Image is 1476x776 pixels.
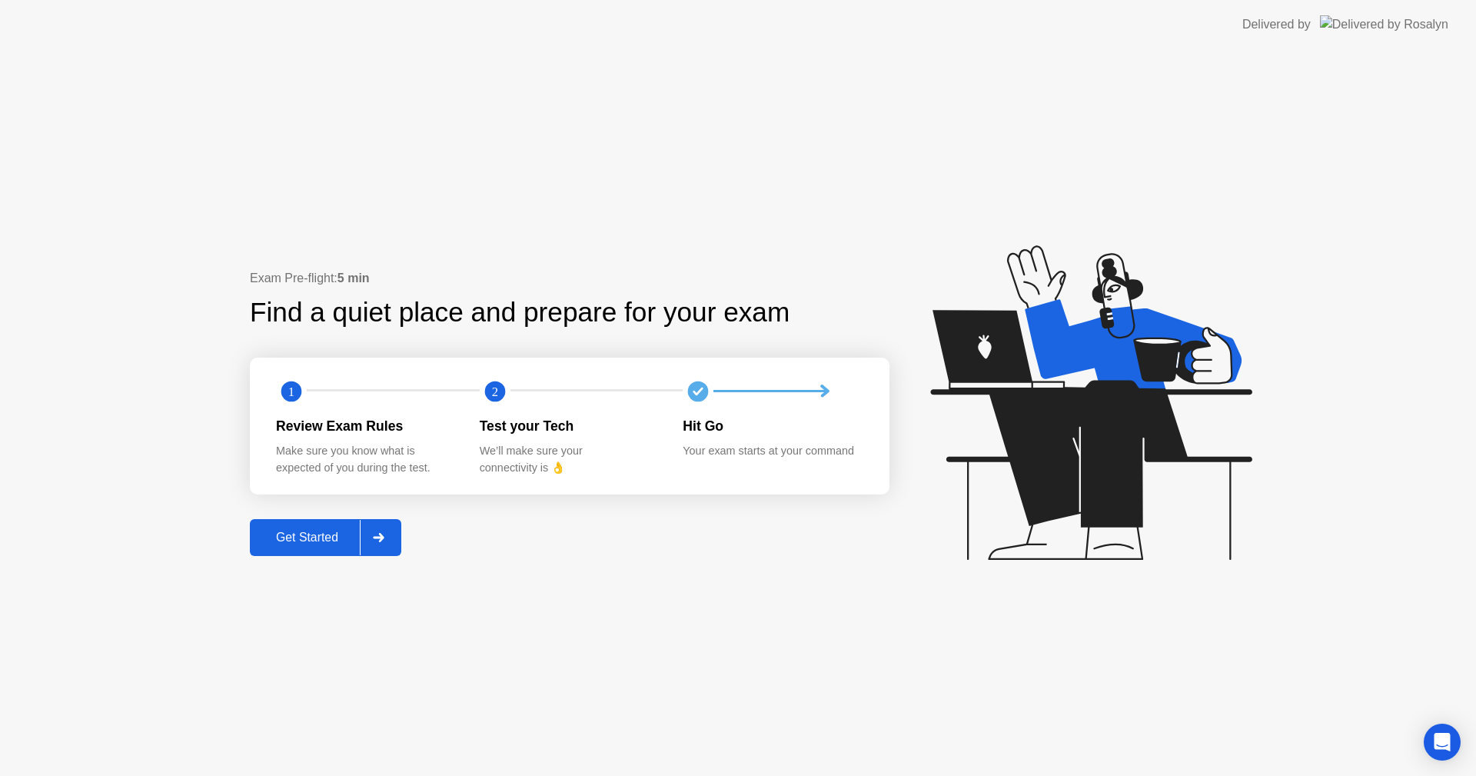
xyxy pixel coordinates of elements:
div: Find a quiet place and prepare for your exam [250,292,792,333]
div: Your exam starts at your command [683,443,862,460]
div: Delivered by [1242,15,1311,34]
div: We’ll make sure your connectivity is 👌 [480,443,659,476]
div: Exam Pre-flight: [250,269,889,288]
button: Get Started [250,519,401,556]
div: Get Started [254,531,360,545]
text: 1 [288,384,294,398]
img: Delivered by Rosalyn [1320,15,1448,33]
div: Hit Go [683,416,862,436]
div: Test your Tech [480,416,659,436]
div: Make sure you know what is expected of you during the test. [276,443,455,476]
b: 5 min [337,271,370,285]
div: Review Exam Rules [276,416,455,436]
div: Open Intercom Messenger [1424,724,1461,761]
text: 2 [492,384,498,398]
